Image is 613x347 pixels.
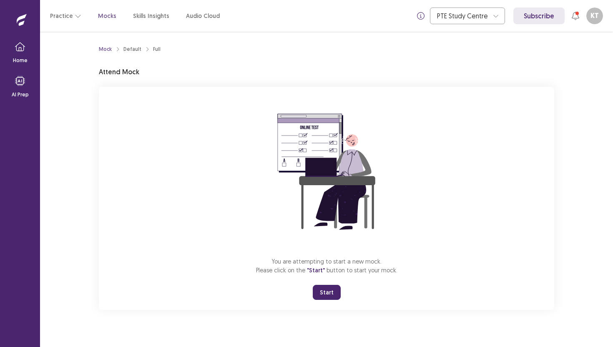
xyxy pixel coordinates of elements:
p: AI Prep [12,91,29,98]
p: Home [13,57,28,64]
img: attend-mock [251,97,402,247]
a: Mock [99,45,112,53]
button: info [413,8,428,23]
a: Mocks [98,12,116,20]
button: Start [313,285,341,300]
a: Subscribe [513,8,565,24]
div: Full [153,45,161,53]
a: Audio Cloud [186,12,220,20]
button: KT [586,8,603,24]
nav: breadcrumb [99,45,161,53]
div: Default [123,45,141,53]
button: Practice [50,8,81,23]
a: Skills Insights [133,12,169,20]
span: "Start" [307,267,325,274]
div: PTE Study Centre [437,8,489,24]
p: You are attempting to start a new mock. Please click on the button to start your mock. [256,257,397,275]
p: Attend Mock [99,67,139,77]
